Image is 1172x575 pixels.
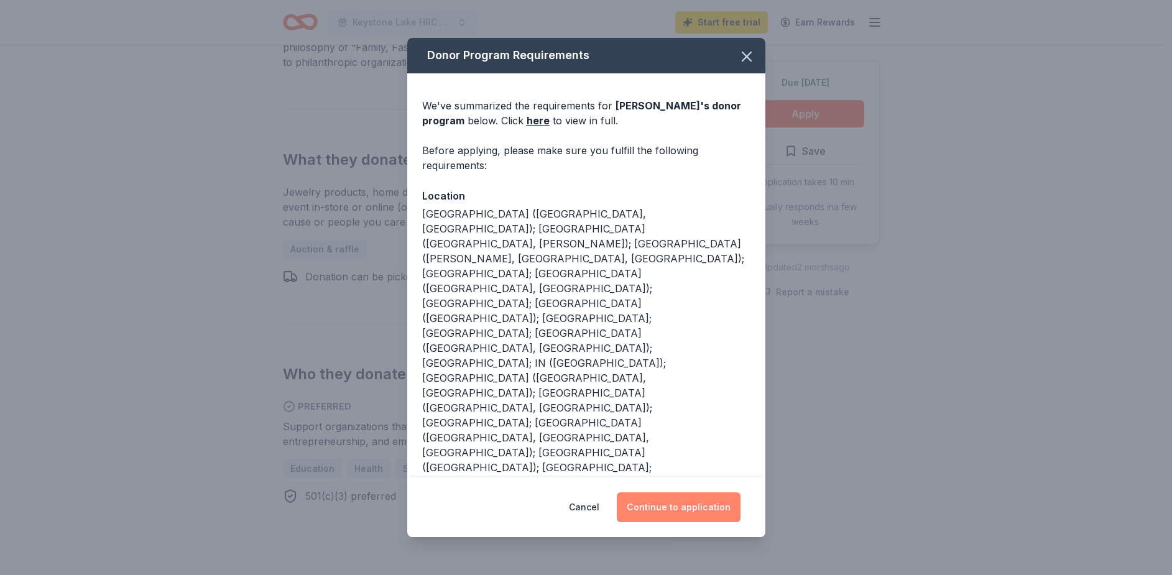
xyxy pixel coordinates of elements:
button: Cancel [569,492,599,522]
a: here [527,113,550,128]
div: Before applying, please make sure you fulfill the following requirements: [422,143,750,173]
div: We've summarized the requirements for below. Click to view in full. [422,98,750,128]
div: Location [422,188,750,204]
button: Continue to application [617,492,741,522]
div: Donor Program Requirements [407,38,765,73]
